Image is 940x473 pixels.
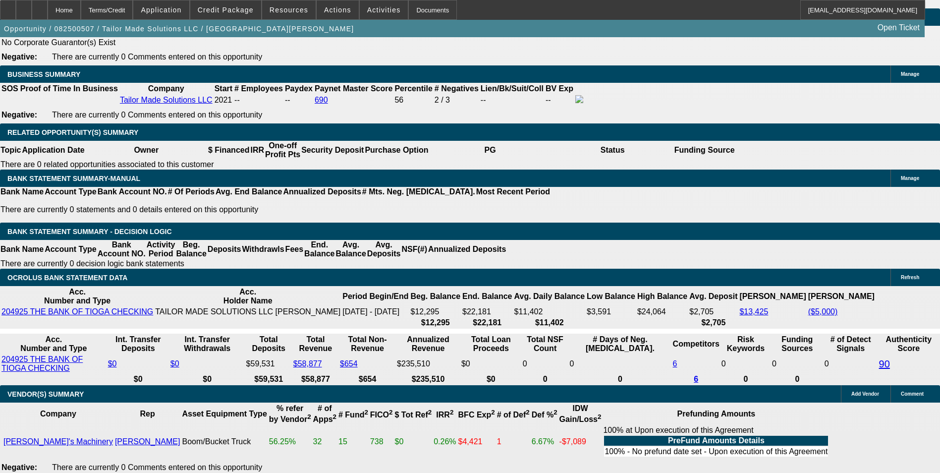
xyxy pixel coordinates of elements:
[208,141,250,160] th: $ Financed
[480,95,544,106] td: --
[879,335,939,354] th: Authenticity Score
[569,355,671,373] td: 0
[120,96,213,104] a: Tailor Made Solutions LLC
[215,187,283,197] th: Avg. End Balance
[461,335,521,354] th: Total Loan Proceeds
[3,437,113,446] a: [PERSON_NAME]'s Machinery
[285,240,304,259] th: Fees
[824,335,878,354] th: # of Detect Signals
[182,410,267,418] b: Asset Equipment Type
[808,307,838,316] a: ($5,000)
[40,410,76,418] b: Company
[285,84,313,93] b: Paydex
[133,0,189,19] button: Application
[694,375,698,383] a: 6
[234,84,283,93] b: # Employees
[155,307,341,317] td: TAILOR MADE SOLUTIONS LLC [PERSON_NAME]
[874,19,924,36] a: Open Ticket
[397,359,459,368] div: $235,510
[304,240,335,259] th: End. Balance
[108,374,169,384] th: $0
[394,96,432,105] div: 56
[637,307,688,317] td: $24,064
[1,287,154,306] th: Acc. Number and Type
[307,413,311,420] sup: 2
[7,70,80,78] span: BUSINESS SUMMARY
[772,374,823,384] th: 0
[901,275,919,280] span: Refresh
[335,240,366,259] th: Avg. Balance
[140,410,155,418] b: Rep
[1,53,37,61] b: Negative:
[333,413,336,420] sup: 2
[689,307,738,317] td: $2,705
[262,0,316,19] button: Resources
[462,307,512,317] td: $22,181
[342,307,409,317] td: [DATE] - [DATE]
[824,355,878,373] td: 0
[148,84,184,93] b: Company
[461,374,521,384] th: $0
[338,425,369,458] td: 15
[167,187,215,197] th: # Of Periods
[672,335,720,354] th: Competitors
[360,0,408,19] button: Activities
[370,425,393,458] td: 738
[677,410,756,418] b: Prefunding Amounts
[476,187,551,197] th: Most Recent Period
[364,141,429,160] th: Purchase Option
[234,96,240,104] span: --
[313,425,337,458] td: 32
[546,84,573,93] b: BV Exp
[491,409,495,416] sup: 2
[108,335,169,354] th: Int. Transfer Deposits
[522,374,568,384] th: 0
[315,96,328,104] a: 690
[44,240,97,259] th: Account Type
[808,287,875,306] th: [PERSON_NAME]
[401,240,428,259] th: NSF(#)
[1,463,37,472] b: Negative:
[293,374,338,384] th: $58,877
[265,141,301,160] th: One-off Profit Pts
[514,318,586,328] th: $11,402
[532,411,557,419] b: Def %
[181,425,267,458] td: Boom/Bucket Truck
[450,409,453,416] sup: 2
[269,425,312,458] td: 56.25%
[514,287,586,306] th: Avg. Daily Balance
[313,404,336,423] b: # of Apps
[315,84,392,93] b: Paynet Master Score
[215,84,232,93] b: Start
[175,240,207,259] th: Beg. Balance
[155,287,341,306] th: Acc. Holder Name
[410,307,461,317] td: $12,295
[293,335,338,354] th: Total Revenue
[214,95,233,106] td: 2021
[721,374,771,384] th: 0
[689,287,738,306] th: Avg. Deposit
[604,447,828,457] td: 100% - No prefund date set - Upon execution of this Agreement
[246,355,292,373] td: $59,531
[1,355,83,372] a: 204925 THE BANK OF TIOGA CHECKING
[458,411,495,419] b: BFC Exp
[339,335,395,354] th: Total Non-Revenue
[207,240,242,259] th: Deposits
[481,84,544,93] b: Lien/Bk/Suit/Coll
[1,307,153,316] a: 204925 THE BANK OF TIOGA CHECKING
[552,141,674,160] th: Status
[44,187,97,197] th: Account Type
[340,359,358,368] a: $654
[637,287,688,306] th: High Balance
[394,84,432,93] b: Percentile
[603,426,829,458] div: 100% at Upon execution of this Agreement
[772,355,823,373] td: 0
[673,359,677,368] a: 6
[342,287,409,306] th: Period Begin/End
[1,111,37,119] b: Negative:
[851,391,879,397] span: Add Vendor
[293,359,322,368] a: $58,877
[367,6,401,14] span: Activities
[317,0,359,19] button: Actions
[497,411,530,419] b: # of Def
